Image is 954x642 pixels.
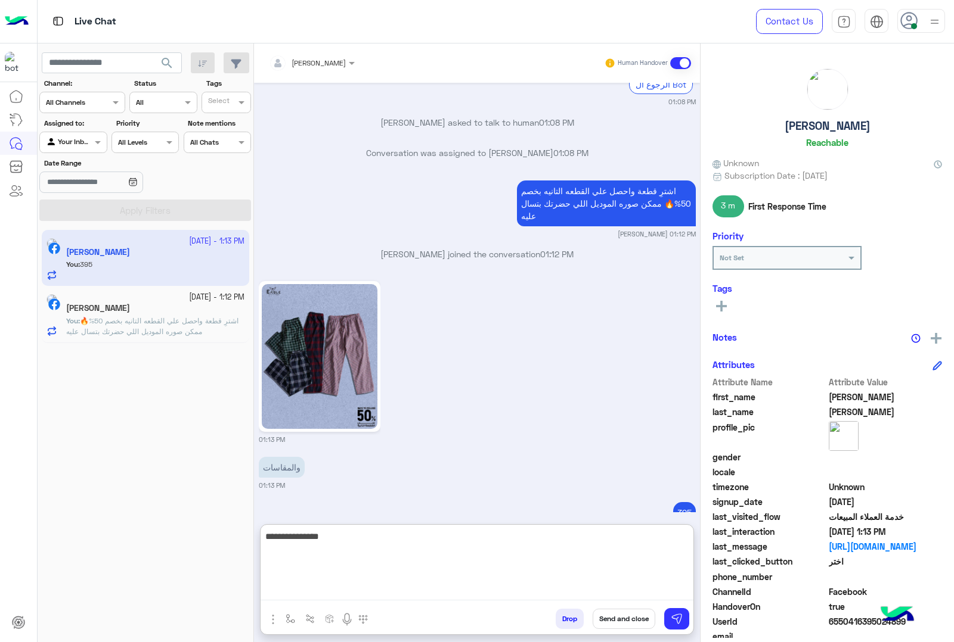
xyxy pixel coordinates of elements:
p: Live Chat [75,14,116,30]
img: notes [911,334,921,343]
img: send message [671,613,683,625]
a: tab [832,9,856,34]
img: picture [829,421,859,451]
span: [PERSON_NAME] [292,58,346,67]
span: first_name [713,391,826,403]
small: [DATE] - 1:12 PM [189,292,244,303]
label: Date Range [44,158,178,169]
button: select flow [281,609,301,628]
label: Assigned to: [44,118,106,129]
span: 2025-03-19T10:27:08.79Z [829,495,943,508]
span: null [829,466,943,478]
img: Trigger scenario [305,614,315,624]
span: Samir Ayat [829,406,943,418]
img: tab [51,14,66,29]
img: make a call [358,615,368,624]
h5: Mena Fayez [66,303,130,313]
span: 0 [829,585,943,598]
span: timezone [713,481,826,493]
span: Attribute Name [713,376,826,388]
label: Status [134,78,196,89]
img: Logo [5,9,29,34]
span: last_visited_flow [713,510,826,523]
div: الرجوع ال Bot [629,74,693,94]
span: اختر [829,555,943,568]
p: [PERSON_NAME] asked to talk to human [259,116,696,129]
span: 6550416395024899 [829,615,943,628]
img: Facebook [48,298,60,310]
span: profile_pic [713,421,826,448]
a: Contact Us [756,9,823,34]
small: 01:13 PM [259,481,285,490]
p: 20/9/2025, 1:13 PM [259,457,305,478]
img: 550815871_1147844597252350_2775329500728406775_n.jpg [262,284,377,429]
b: Not Set [720,253,744,262]
h6: Reachable [806,137,848,148]
img: add [931,333,941,344]
button: Drop [556,609,584,629]
h6: Tags [713,283,942,294]
span: locale [713,466,826,478]
div: Select [206,95,230,109]
span: last_clicked_button [713,555,826,568]
label: Priority [116,118,178,129]
span: signup_date [713,495,826,508]
img: send voice note [340,612,354,627]
span: last_name [713,406,826,418]
label: Channel: [44,78,124,89]
img: create order [325,614,334,624]
a: [URL][DOMAIN_NAME] [829,540,943,553]
span: last_message [713,540,826,553]
h6: Priority [713,230,744,241]
small: Human Handover [618,58,668,68]
button: Send and close [593,609,655,629]
span: اشترِ قطعة واحصل علي القطعه التانيه بخصم 50%🔥 ممكن صوره الموديل اللي حضرتك بتسال عليه [66,316,238,336]
img: hulul-logo.png [876,594,918,636]
img: tab [837,15,851,29]
span: Unknown [829,481,943,493]
button: create order [320,609,340,628]
span: last_interaction [713,525,826,538]
small: [PERSON_NAME] 01:12 PM [618,229,696,239]
span: خدمة العملاء المبيعات [829,510,943,523]
p: Conversation was assigned to [PERSON_NAME] [259,147,696,159]
img: picture [807,69,848,110]
button: search [153,52,182,78]
img: tab [870,15,884,29]
span: UserId [713,615,826,628]
p: 20/9/2025, 1:12 PM [517,180,696,226]
h5: [PERSON_NAME] [785,119,871,133]
span: 2025-09-20T10:13:03.5453204Z [829,525,943,538]
label: Tags [206,78,250,89]
img: send attachment [266,612,280,627]
small: 01:08 PM [668,97,696,107]
span: ChannelId [713,585,826,598]
button: Apply Filters [39,200,251,221]
span: Subscription Date : [DATE] [724,169,828,182]
span: Unknown [713,157,759,169]
h6: Notes [713,332,737,342]
span: Attribute Value [829,376,943,388]
img: select flow [286,614,295,624]
button: Trigger scenario [301,609,320,628]
span: search [160,56,174,70]
span: true [829,600,943,613]
span: 01:12 PM [540,249,574,259]
span: You [66,316,78,325]
p: 20/9/2025, 1:13 PM [673,502,696,523]
p: [PERSON_NAME] joined the conversation [259,248,696,260]
span: phone_number [713,571,826,583]
label: Note mentions [188,118,249,129]
img: profile [927,14,942,29]
img: 713415422032625 [5,52,26,73]
span: null [829,571,943,583]
span: gender [713,451,826,463]
small: 01:13 PM [259,435,285,444]
h6: Attributes [713,359,755,370]
span: 01:08 PM [539,117,574,127]
b: : [66,316,80,325]
img: picture [47,294,57,305]
span: 3 m [713,195,744,217]
span: 01:08 PM [553,148,588,158]
span: Mohamed [829,391,943,403]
